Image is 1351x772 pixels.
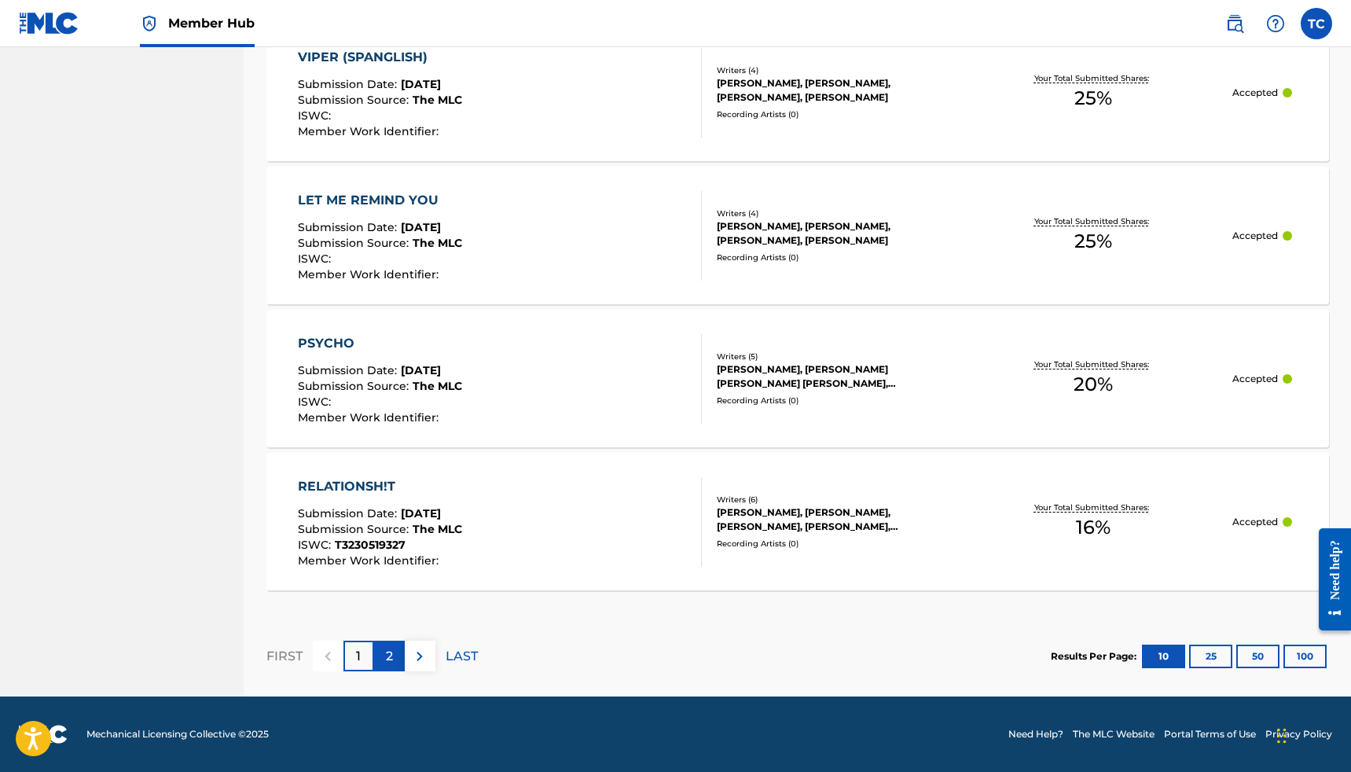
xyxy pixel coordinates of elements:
p: FIRST [266,647,303,666]
img: right [410,647,429,666]
button: 100 [1283,645,1327,668]
p: Your Total Submitted Shares: [1034,502,1153,513]
div: [PERSON_NAME], [PERSON_NAME], [PERSON_NAME], [PERSON_NAME] [717,76,954,105]
div: Writers ( 5 ) [717,351,954,362]
p: Your Total Submitted Shares: [1034,358,1153,370]
a: Public Search [1219,8,1250,39]
div: Writers ( 4 ) [717,64,954,76]
a: The MLC Website [1073,727,1155,741]
a: Privacy Policy [1265,727,1332,741]
a: Need Help? [1008,727,1063,741]
p: Your Total Submitted Shares: [1034,72,1153,84]
span: Submission Date : [298,220,401,234]
a: RELATIONSH!TSubmission Date:[DATE]Submission Source:The MLCISWC:T3230519327Member Work Identifier... [266,453,1329,590]
button: 50 [1236,645,1279,668]
p: Accepted [1232,372,1278,386]
span: The MLC [413,379,462,393]
p: Accepted [1232,229,1278,243]
p: Your Total Submitted Shares: [1034,215,1153,227]
div: [PERSON_NAME], [PERSON_NAME], [PERSON_NAME], [PERSON_NAME] [717,219,954,248]
img: help [1266,14,1285,33]
span: The MLC [413,522,462,536]
span: 16 % [1076,513,1111,542]
span: T3230519327 [335,538,406,552]
div: [PERSON_NAME], [PERSON_NAME], [PERSON_NAME], [PERSON_NAME], [PERSON_NAME], [PERSON_NAME] [PERSON_... [717,505,954,534]
iframe: Resource Center [1307,516,1351,642]
p: 2 [386,647,393,666]
div: Writers ( 4 ) [717,208,954,219]
span: Member Work Identifier : [298,410,442,425]
span: Member Work Identifier : [298,267,442,281]
p: Accepted [1232,515,1278,529]
div: Writers ( 6 ) [717,494,954,505]
p: Results Per Page: [1051,649,1140,664]
span: [DATE] [401,363,441,377]
p: 1 [356,647,361,666]
a: LET ME REMIND YOUSubmission Date:[DATE]Submission Source:The MLCISWC:Member Work Identifier:Write... [266,167,1329,304]
span: Submission Date : [298,77,401,91]
span: ISWC : [298,538,335,552]
div: RELATIONSH!T [298,477,462,496]
div: Recording Artists ( 0 ) [717,395,954,406]
div: Recording Artists ( 0 ) [717,538,954,550]
img: MLC Logo [19,12,79,35]
span: Submission Date : [298,363,401,377]
span: ISWC : [298,108,335,123]
div: LET ME REMIND YOU [298,191,462,210]
div: Help [1260,8,1291,39]
button: 10 [1142,645,1185,668]
div: VIPER (SPANGLISH) [298,48,462,67]
span: [DATE] [401,77,441,91]
span: Submission Source : [298,236,413,250]
span: Submission Source : [298,379,413,393]
span: Member Hub [168,14,255,32]
span: Submission Source : [298,93,413,107]
span: [DATE] [401,220,441,234]
span: ISWC : [298,395,335,409]
span: Member Work Identifier : [298,124,442,138]
p: LAST [446,647,478,666]
span: Member Work Identifier : [298,553,442,568]
span: 20 % [1074,370,1113,399]
button: 25 [1189,645,1232,668]
span: ISWC : [298,252,335,266]
div: Recording Artists ( 0 ) [717,108,954,120]
div: [PERSON_NAME], [PERSON_NAME] [PERSON_NAME] [PERSON_NAME], [PERSON_NAME], [PERSON_NAME] [717,362,954,391]
iframe: Chat Widget [1272,697,1351,772]
span: 25 % [1074,227,1112,255]
div: Drag [1277,712,1287,759]
a: Portal Terms of Use [1164,727,1256,741]
div: Recording Artists ( 0 ) [717,252,954,263]
span: The MLC [413,236,462,250]
span: 25 % [1074,84,1112,112]
p: Accepted [1232,86,1278,100]
a: VIPER (SPANGLISH)Submission Date:[DATE]Submission Source:The MLCISWC:Member Work Identifier:Write... [266,24,1329,161]
span: Mechanical Licensing Collective © 2025 [86,727,269,741]
img: search [1225,14,1244,33]
span: [DATE] [401,506,441,520]
div: PSYCHO [298,334,462,353]
img: logo [19,725,68,744]
span: The MLC [413,93,462,107]
span: Submission Source : [298,522,413,536]
div: User Menu [1301,8,1332,39]
a: PSYCHOSubmission Date:[DATE]Submission Source:The MLCISWC:Member Work Identifier:Writers (5)[PERS... [266,310,1329,447]
span: Submission Date : [298,506,401,520]
img: Top Rightsholder [140,14,159,33]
